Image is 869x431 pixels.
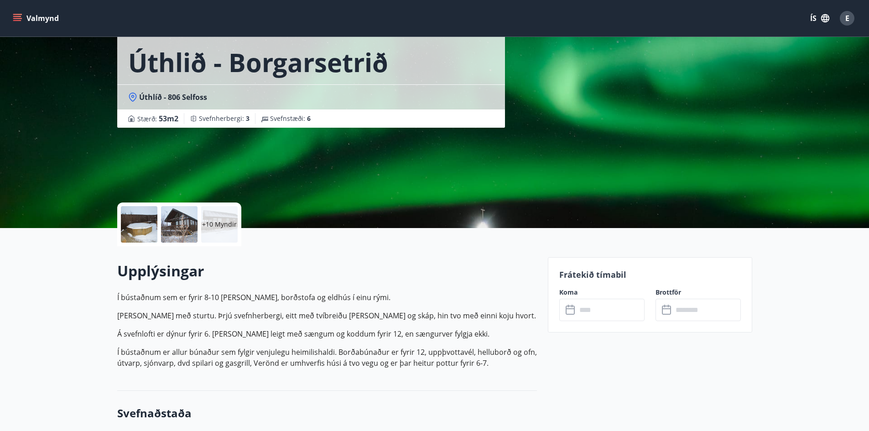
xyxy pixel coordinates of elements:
[845,13,849,23] span: E
[117,310,537,321] p: [PERSON_NAME] með sturtu. Þrjú svefnherbergi, eitt með tvíbreiðu [PERSON_NAME] og skáp, hin tvo m...
[117,405,537,421] h3: Svefnaðstaða
[559,269,741,280] p: Frátekið tímabil
[117,347,537,369] p: Í bústaðnum er allur búnaður sem fylgir venjulegu heimilishaldi. Borðabúnaður er fyrir 12, uppþvo...
[117,328,537,339] p: Á svefnlofti er dýnur fyrir 6. [PERSON_NAME] leigt með sængum og koddum fyrir 12, en sængurver fy...
[836,7,858,29] button: E
[199,114,250,123] span: Svefnherbergi :
[559,288,645,297] label: Koma
[805,10,834,26] button: ÍS
[117,292,537,303] p: Í bústaðnum sem er fyrir 8-10 [PERSON_NAME], borðstofa og eldhús í einu rými.
[128,45,388,79] h1: Úthlið - Borgarsetrið
[656,288,741,297] label: Brottför
[270,114,311,123] span: Svefnstæði :
[202,220,237,229] p: +10 Myndir
[246,114,250,123] span: 3
[117,261,537,281] h2: Upplýsingar
[159,114,178,124] span: 53 m2
[307,114,311,123] span: 6
[137,113,178,124] span: Stærð :
[139,92,207,102] span: Úthlíð - 806 Selfoss
[11,10,62,26] button: menu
